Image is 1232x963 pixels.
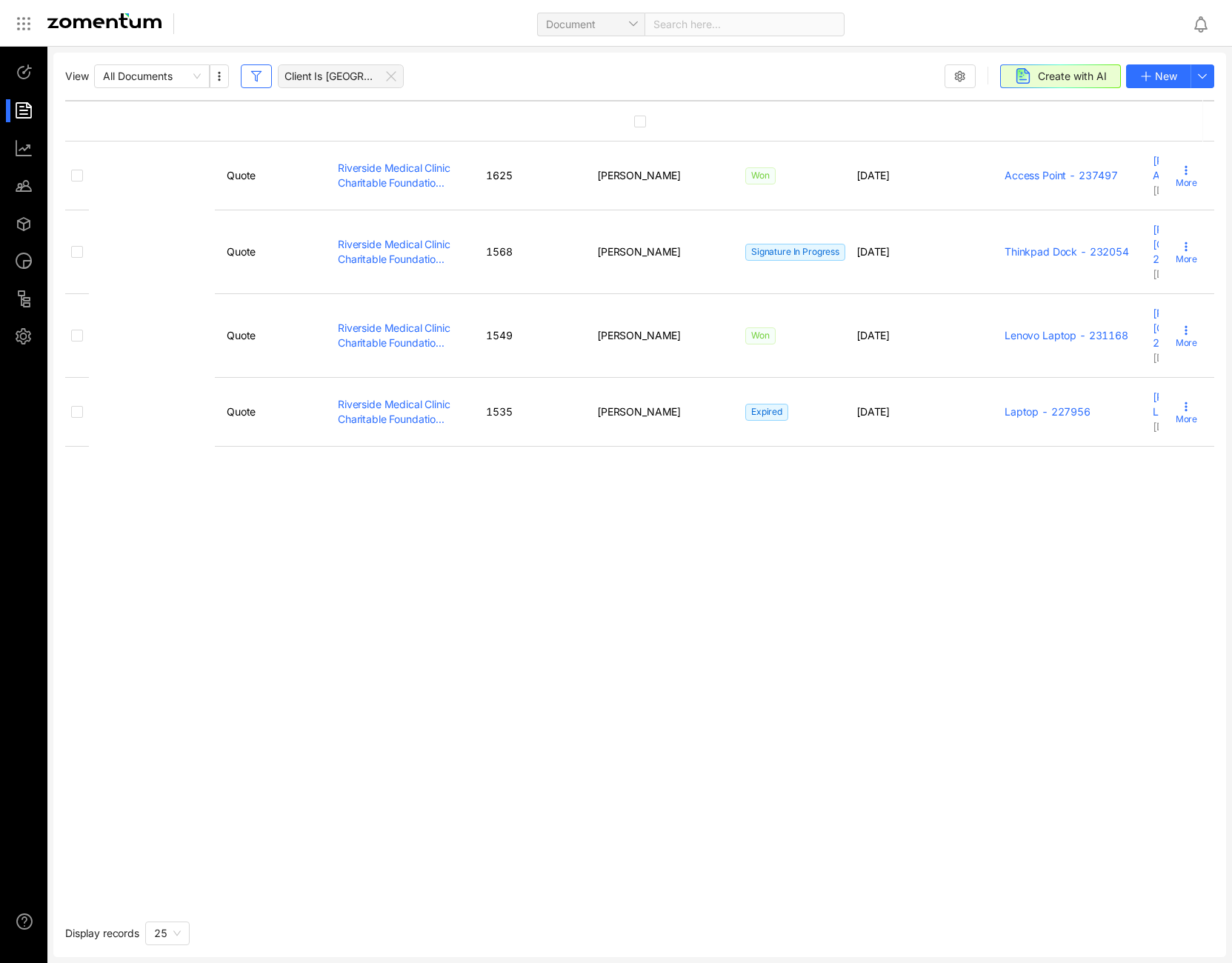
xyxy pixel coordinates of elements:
[1126,64,1191,88] button: New
[745,167,776,184] span: Won
[65,927,139,939] span: Display records
[1153,184,1231,196] span: [DATE] 9:33 AM
[745,404,788,421] span: Expired
[1155,68,1177,84] span: New
[1176,336,1197,350] span: More
[338,238,450,265] a: Riverside Medical Clinic Charitable Foundatio...
[474,294,585,378] td: 1549
[1192,7,1222,41] div: Notifications
[1153,351,1231,364] span: [DATE] 3:33 PM
[585,378,733,447] td: [PERSON_NAME]
[1153,267,1231,280] span: [DATE] 9:53 AM
[215,210,326,294] td: Quote
[154,927,167,939] span: 25
[474,210,585,294] td: 1568
[1005,245,1129,258] a: Thinkpad Dock - 232054
[1038,68,1107,84] span: Create with AI
[1176,253,1197,266] span: More
[474,378,585,447] td: 1535
[1005,405,1091,418] a: Laptop - 227956
[845,294,993,378] td: [DATE]
[474,141,585,210] td: 1625
[845,210,993,294] td: [DATE]
[845,378,993,447] td: [DATE]
[338,398,450,425] a: Riverside Medical Clinic Charitable Foundatio...
[585,141,733,210] td: [PERSON_NAME]
[215,378,326,447] td: Quote
[585,294,733,378] td: [PERSON_NAME]
[284,69,379,84] span: Client Is [GEOGRAPHIC_DATA] Charitable Foundation
[1000,64,1121,88] button: Create with AI
[745,327,776,344] span: Won
[1176,413,1197,426] span: More
[215,294,326,378] td: Quote
[338,161,450,189] a: Riverside Medical Clinic Charitable Foundatio...
[103,65,201,87] span: All Documents
[546,13,637,36] span: Document
[845,141,993,210] td: [DATE]
[65,69,88,84] span: View
[745,244,845,261] span: Signature In Progress
[585,210,733,294] td: [PERSON_NAME]
[1153,420,1231,433] span: [DATE] 3:10 PM
[47,13,162,28] img: Zomentum Logo
[215,141,326,210] td: Quote
[338,321,450,349] a: Riverside Medical Clinic Charitable Foundatio...
[1005,329,1128,341] a: Lenovo Laptop - 231168
[1176,176,1197,190] span: More
[1005,169,1118,181] a: Access Point - 237497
